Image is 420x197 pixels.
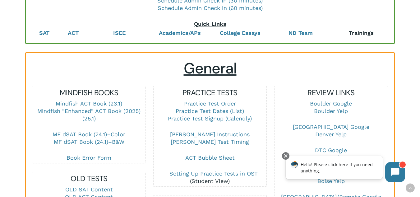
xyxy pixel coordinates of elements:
[154,88,267,98] h5: PRACTICE TESTS
[314,108,348,114] a: Boulder Yelp
[349,30,374,36] a: Trainings
[171,138,249,145] a: [PERSON_NAME] Test Timing
[194,21,226,27] span: Quick Links
[185,154,235,161] a: ACT Bubble Sheet
[275,88,388,98] h5: REVIEW LINKS
[184,100,236,107] a: Practice Test Order
[176,108,244,114] a: Practice Test Dates (List)
[168,115,252,122] a: Practice Test Signup (Calendly)
[159,30,201,36] a: Academics/APs
[113,30,126,36] a: ISEE
[184,59,237,78] span: General
[293,124,369,130] a: [GEOGRAPHIC_DATA] Google
[169,170,258,177] a: Setting Up Practice Tests in OST
[315,131,347,138] a: Denver Yelp
[39,30,49,36] a: SAT
[65,186,113,193] a: OLD SAT Content
[220,30,261,36] a: College Essays
[170,131,250,138] a: [PERSON_NAME] Instructions
[279,151,411,188] iframe: Chatbot
[154,170,267,185] p: (Student View)
[158,5,263,11] a: Schedule Admin Check in (60 minutes)
[32,88,145,98] h5: MINDFISH BOOKS
[310,100,352,107] a: Boulder Google
[315,147,347,153] a: DTC Google
[68,30,79,36] a: ACT
[37,108,141,122] a: Mindfish “Enhanced” ACT Book (2025) (25.1)
[32,174,145,184] h5: OLD TESTS
[67,154,111,161] a: Book Error Form
[53,131,125,138] a: MF dSAT Book (24.1)–Color
[54,138,124,145] a: MF dSAT Book (24.1)–B&W
[288,30,313,36] a: ND Team
[56,100,122,107] a: Mindfish ACT Book (23.1)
